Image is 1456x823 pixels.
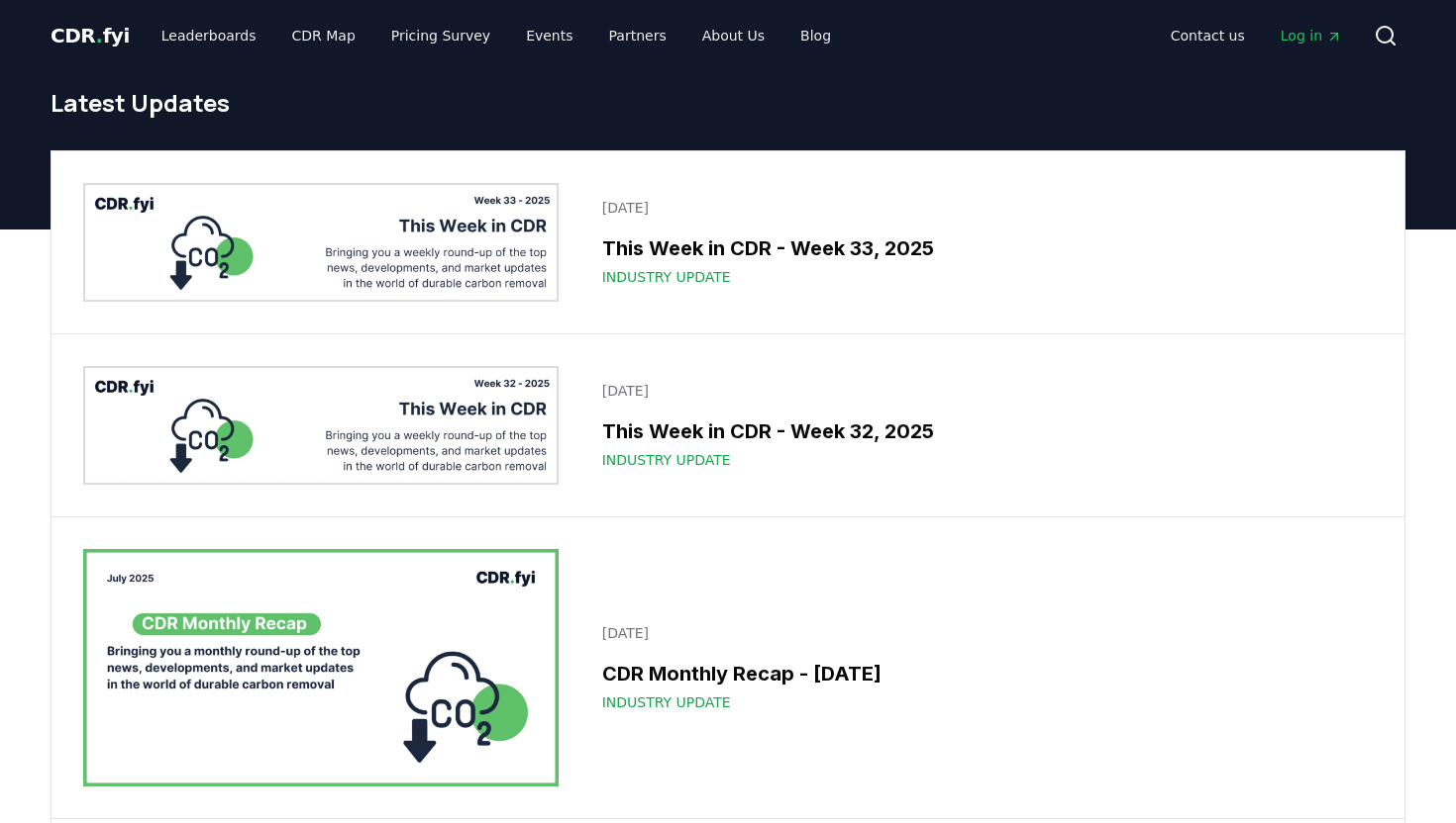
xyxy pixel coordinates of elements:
[51,24,130,47] span: CDR fyi
[1155,18,1261,53] a: Contact us
[83,366,559,485] img: This Week in CDR - Week 32, 2025 blog post image
[686,18,780,53] a: About Us
[602,267,731,287] span: Industry Update
[96,24,103,47] span: .
[590,186,1373,299] a: [DATE]This Week in CDR - Week 33, 2025Industry Update
[602,198,1361,218] p: [DATE]
[784,18,847,53] a: Blog
[510,18,588,53] a: Events
[146,18,272,53] a: Leaderboards
[83,549,559,786] img: CDR Monthly Recap - July 2025 blog post image
[375,18,506,53] a: Pricing Survey
[602,381,1361,401] p: [DATE]
[276,18,371,53] a: CDR Map
[146,18,847,53] nav: Main
[1155,18,1358,53] nav: Main
[602,233,1361,263] h3: This Week in CDR - Week 33, 2025
[602,450,731,470] span: Industry Update
[602,623,1361,643] p: [DATE]
[83,183,559,302] img: This Week in CDR - Week 33, 2025 blog post image
[590,369,1373,482] a: [DATE]This Week in CDR - Week 32, 2025Industry Update
[602,692,731,712] span: Industry Update
[602,659,1361,688] h3: CDR Monthly Recap - [DATE]
[590,611,1373,724] a: [DATE]CDR Monthly Recap - [DATE]Industry Update
[602,416,1361,446] h3: This Week in CDR - Week 32, 2025
[51,87,1405,119] h1: Latest Updates
[593,18,682,53] a: Partners
[1265,18,1358,53] a: Log in
[1281,26,1342,46] span: Log in
[51,22,130,49] a: CDR.fyi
